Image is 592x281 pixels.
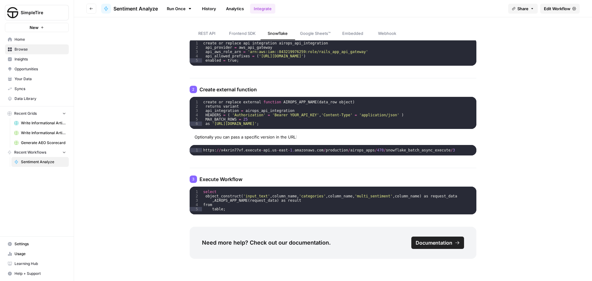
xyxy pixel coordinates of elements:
[113,5,158,12] span: Sentiment Analyze
[190,54,202,58] div: 4
[5,249,69,259] a: Usage
[21,10,58,16] span: SimpleTire
[261,27,295,40] a: Snowflake
[14,56,66,62] span: Insights
[198,4,220,14] a: History
[190,176,477,183] h4: Execute Workflow
[14,37,66,42] span: Home
[190,100,202,104] div: 1
[5,64,69,74] a: Opportunities
[5,259,69,269] a: Learning Hub
[5,54,69,64] a: Insights
[295,27,335,40] a: Google Sheets™
[5,5,69,20] button: Workspace: SimpleTire
[300,30,331,36] span: Google Sheets™
[342,30,363,36] span: Embedded
[416,239,452,246] span: Documentation
[190,50,202,54] div: 3
[508,4,538,14] button: Share
[11,118,69,128] a: Write Informational Articles [DATE]
[14,150,46,155] span: Recent Workflows
[540,4,580,14] a: Edit Workflow
[5,35,69,44] a: Home
[5,23,69,32] button: New
[11,138,69,148] a: Generate AEO Scorecard
[190,148,202,152] div: 1
[21,159,66,165] span: Sentiment Analyze
[190,198,202,203] div: 3
[14,76,66,82] span: Your Data
[190,86,197,93] div: 2
[222,4,248,14] a: Analytics
[378,30,396,36] span: Webhook
[224,27,261,40] a: Frontend SDK
[370,27,405,40] a: Webhook
[190,227,477,259] div: Need more help? Check out our documentation.
[268,30,288,36] span: Snowflake
[5,74,69,84] a: Your Data
[190,203,202,207] div: 4
[190,109,202,113] div: 3
[14,96,66,101] span: Data Library
[5,239,69,249] a: Settings
[14,271,66,276] span: Help + Support
[190,194,202,198] div: 2
[14,241,66,247] span: Settings
[250,4,275,14] a: Integrate
[11,128,69,138] a: Write Informational Articles [DATE]
[195,134,472,140] p: Optionally you can pass a specific version in the URL:
[14,66,66,72] span: Opportunities
[229,30,256,36] span: Frontend SDK
[411,237,464,249] a: Documentation
[190,86,477,93] h4: Create external function
[190,176,197,183] div: 3
[517,6,528,12] span: Share
[21,130,66,136] span: Write Informational Articles [DATE]
[5,84,69,94] a: Syncs
[190,122,202,126] div: 6
[190,207,202,211] div: 5
[190,113,202,117] div: 4
[198,30,216,36] span: REST API
[190,58,202,63] div: 5
[11,157,69,167] a: Sentiment Analyze
[5,94,69,104] a: Data Library
[14,47,66,52] span: Browse
[5,109,69,118] button: Recent Grids
[14,111,37,116] span: Recent Grids
[30,24,39,31] span: New
[21,140,66,146] span: Generate AEO Scorecard
[190,104,202,109] div: 2
[190,27,224,40] a: REST API
[190,45,202,50] div: 2
[14,261,66,267] span: Learning Hub
[5,44,69,54] a: Browse
[163,3,196,14] a: Run Once
[21,120,66,126] span: Write Informational Articles [DATE]
[14,251,66,257] span: Usage
[7,7,18,18] img: SimpleTire Logo
[14,86,66,92] span: Syncs
[101,4,158,14] a: Sentiment Analyze
[5,269,69,279] button: Help + Support
[190,41,202,45] div: 1
[190,117,202,122] div: 5
[190,190,202,194] div: 1
[544,6,570,12] span: Edit Workflow
[335,27,370,40] a: Embedded
[5,148,69,157] button: Recent Workflows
